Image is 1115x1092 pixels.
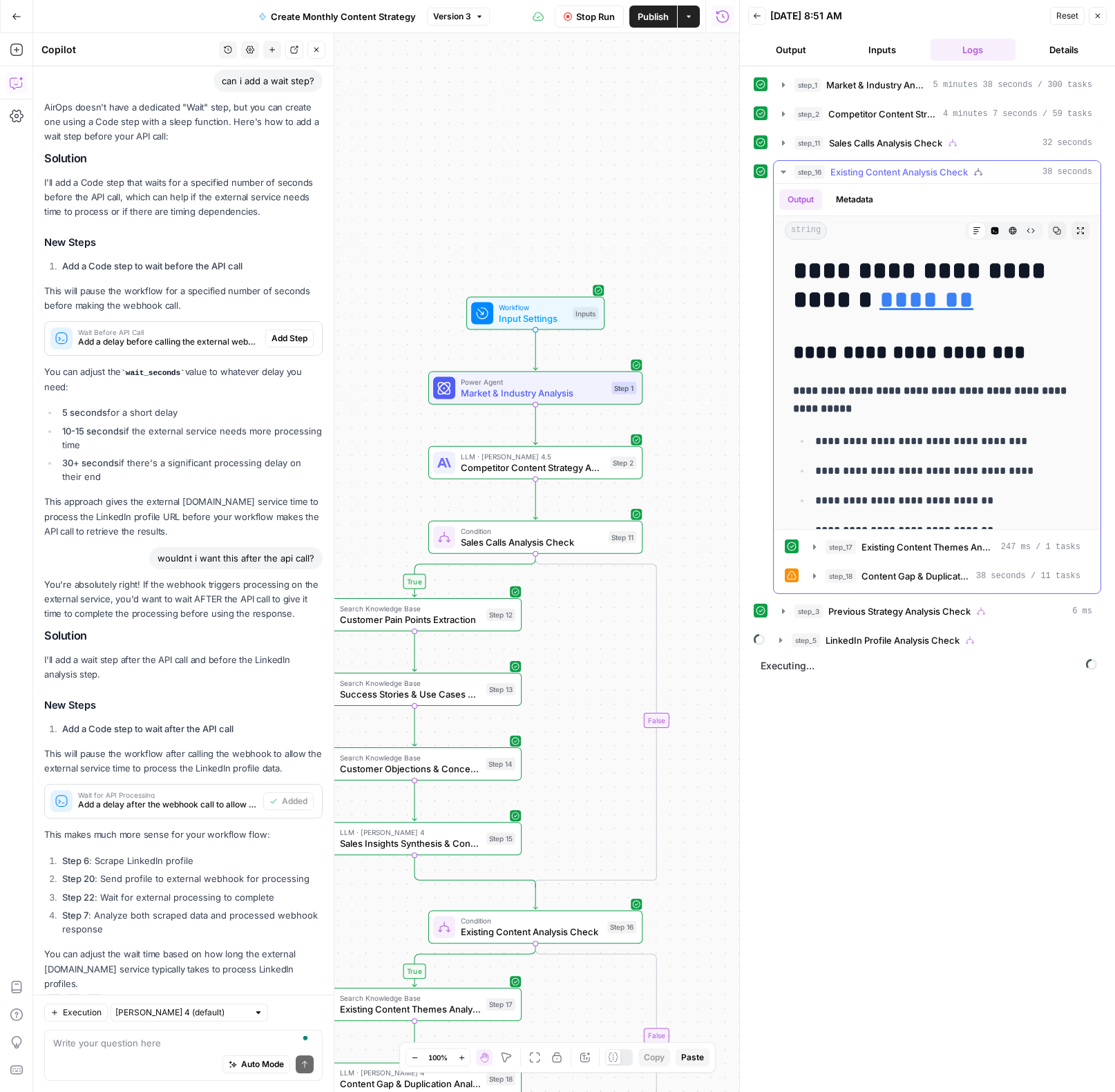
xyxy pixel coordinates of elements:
[681,1051,704,1064] span: Paste
[62,407,107,418] strong: 5 seconds
[829,136,942,150] span: Sales Calls Analysis Check
[774,600,1100,622] button: 6 ms
[774,184,1100,593] div: 38 seconds
[792,633,820,647] span: step_5
[41,43,215,57] div: Copilot
[428,372,642,405] div: Power AgentMarket & Industry AnalysisStep 1
[533,479,537,519] g: Edge from step_2 to step_11
[461,386,606,400] span: Market & Industry Analysis
[794,107,823,121] span: step_2
[611,382,636,394] div: Step 1
[1042,166,1092,178] span: 38 seconds
[44,653,323,682] p: I'll add a wait step after the API call and before the LinkedIn analysis step.
[412,554,535,597] g: Edge from step_11 to step_12
[44,747,323,776] p: This will pause the workflow after calling the webhook to allow the external service time to proc...
[44,827,323,842] p: This makes much more sense for your workflow flow:
[307,747,522,780] div: Search Knowledge BaseCustomer Objections & Concerns AnalysisStep 14
[676,1048,709,1066] button: Paste
[271,332,307,345] span: Add Step
[340,762,480,776] span: Customer Objections & Concerns Analysis
[44,233,323,251] h3: New Steps
[78,329,260,336] span: Wait Before API Call
[412,780,417,821] g: Edge from step_14 to step_15
[307,673,522,706] div: Search Knowledge BaseSuccess Stories & Use Cases ExtractionStep 13
[428,1052,448,1063] span: 100%
[794,78,821,92] span: step_1
[412,631,417,671] g: Edge from step_12 to step_13
[638,1048,670,1066] button: Copy
[62,892,95,903] strong: Step 22
[44,365,323,394] p: You can adjust the value to whatever delay you need:
[62,910,88,921] strong: Step 7
[748,39,834,61] button: Output
[461,925,602,939] span: Existing Content Analysis Check
[839,39,925,61] button: Inputs
[609,531,636,544] div: Step 11
[307,598,522,631] div: Search Knowledge BaseCustomer Pain Points ExtractionStep 12
[44,284,323,313] p: This will pause the workflow for a specified number of seconds before making the webhook call.
[756,655,1101,677] span: Executing...
[931,39,1016,61] button: Logs
[340,613,481,626] span: Customer Pain Points Extraction
[340,687,481,701] span: Success Stories & Use Cases Extraction
[774,161,1100,183] button: 38 seconds
[428,297,642,330] div: WorkflowInput SettingsInputs
[62,873,95,884] strong: Step 20
[59,890,323,904] li: : Wait for external processing to complete
[307,822,522,855] div: LLM · [PERSON_NAME] 4Sales Insights Synthesis & Content OpportunitiesStep 15
[610,457,636,469] div: Step 2
[44,495,323,538] p: This approach gives the external [DOMAIN_NAME] service time to process the LinkedIn profile URL b...
[486,832,515,845] div: Step 15
[826,569,856,583] span: step_18
[629,6,677,28] button: Publish
[263,792,314,810] button: Added
[44,696,323,714] h3: New Steps
[461,451,604,462] span: LLM · [PERSON_NAME] 4.5
[533,883,537,909] g: Edge from step_11-conditional-end to step_16
[794,136,823,150] span: step_11
[44,100,323,144] p: AirOps doesn't have a dedicated "Wait" step, but you can create one using a Code step with a slee...
[340,1077,481,1091] span: Content Gap & Duplication Analysis
[59,405,323,419] li: for a short delay
[44,175,323,219] p: I'll add a Code step that waits for a specified number of seconds before the API call, which can ...
[307,988,522,1021] div: Search Knowledge BaseExisting Content Themes AnalysisStep 17
[943,108,1092,120] span: 4 minutes 7 seconds / 59 tasks
[414,855,535,887] g: Edge from step_15 to step_11-conditional-end
[340,836,481,850] span: Sales Insights Synthesis & Content Opportunities
[461,526,603,537] span: Condition
[826,633,960,647] span: LinkedIn Profile Analysis Check
[638,10,669,23] span: Publish
[241,1058,284,1071] span: Auto Mode
[1021,39,1107,61] button: Details
[78,798,258,811] span: Add a delay after the webhook call to allow the external service time to process the LinkedIn pro...
[826,540,856,554] span: step_17
[44,947,323,990] p: You can adjust the wait time based on how long the external [DOMAIN_NAME] service typically takes...
[461,915,602,926] span: Condition
[486,1073,515,1085] div: Step 18
[805,536,1089,558] button: 247 ms / 1 tasks
[53,1036,314,1050] textarea: To enrich screen reader interactions, please activate Accessibility in Grammarly extension settings
[555,6,624,28] button: Stop Run
[774,74,1100,96] button: 5 minutes 38 seconds / 300 tasks
[271,10,416,23] span: Create Monthly Content Strategy
[427,8,490,26] button: Version 3
[340,678,481,689] span: Search Knowledge Base
[412,1021,417,1061] g: Edge from step_17 to step_18
[44,577,323,621] p: You're absolutely right! If the webhook triggers processing on the external service, you'd want t...
[828,107,937,121] span: Competitor Content Strategy Analysis
[774,103,1100,125] button: 4 minutes 7 seconds / 59 tasks
[774,132,1100,154] button: 32 seconds
[828,604,971,618] span: Previous Strategy Analysis Check
[213,70,323,92] div: can i add a wait step?
[412,706,417,746] g: Edge from step_13 to step_14
[573,307,598,320] div: Inputs
[461,461,604,475] span: Competitor Content Strategy Analysis
[340,603,481,614] span: Search Knowledge Base
[59,854,323,868] li: : Scrape LinkedIn profile
[78,792,258,798] span: Wait for API Processing
[433,10,471,23] span: Version 3
[461,376,606,387] span: Power Agent
[44,629,323,642] h2: Solution
[282,795,307,807] span: Added
[794,604,823,618] span: step_3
